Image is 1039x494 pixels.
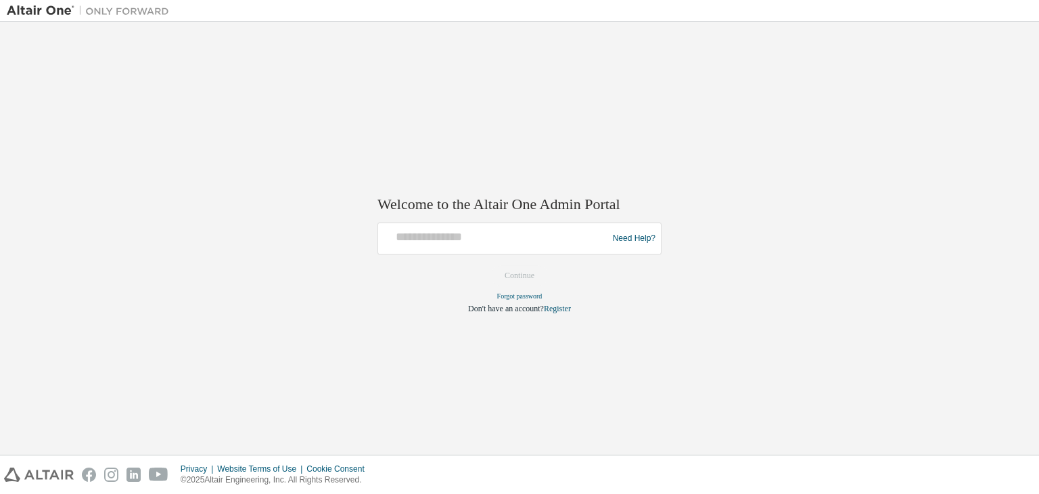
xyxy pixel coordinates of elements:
a: Register [544,305,571,314]
a: Need Help? [613,238,655,239]
img: linkedin.svg [126,468,141,482]
img: youtube.svg [149,468,168,482]
img: altair_logo.svg [4,468,74,482]
p: © 2025 Altair Engineering, Inc. All Rights Reserved. [181,474,373,486]
h2: Welcome to the Altair One Admin Portal [377,195,662,214]
span: Don't have an account? [468,305,544,314]
img: facebook.svg [82,468,96,482]
div: Privacy [181,464,217,474]
a: Forgot password [497,293,542,300]
div: Website Terms of Use [217,464,306,474]
div: Cookie Consent [306,464,372,474]
img: Altair One [7,4,176,18]
img: instagram.svg [104,468,118,482]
